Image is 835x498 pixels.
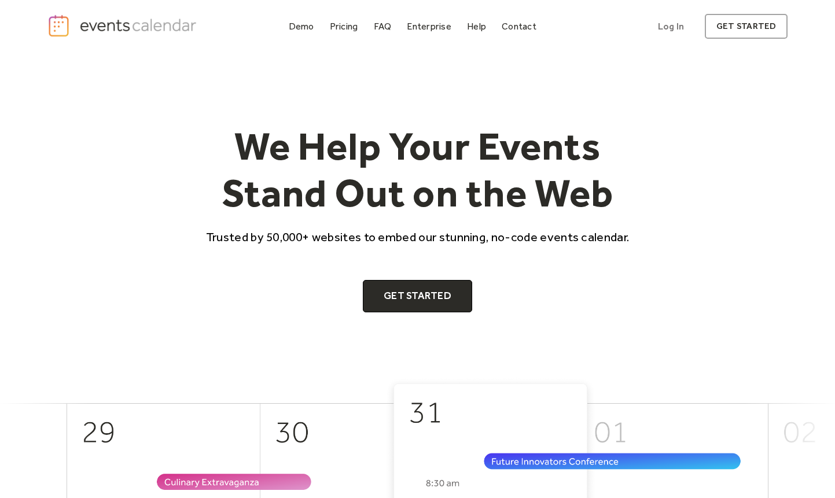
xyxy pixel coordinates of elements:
[196,228,640,245] p: Trusted by 50,000+ websites to embed our stunning, no-code events calendar.
[646,14,696,39] a: Log In
[196,123,640,217] h1: We Help Your Events Stand Out on the Web
[705,14,788,39] a: get started
[363,280,472,312] a: Get Started
[289,23,314,29] div: Demo
[284,19,319,34] a: Demo
[325,19,363,34] a: Pricing
[330,23,358,29] div: Pricing
[47,14,200,38] a: home
[467,23,486,29] div: Help
[374,23,392,29] div: FAQ
[369,19,396,34] a: FAQ
[497,19,541,34] a: Contact
[407,23,451,29] div: Enterprise
[462,19,491,34] a: Help
[502,23,536,29] div: Contact
[402,19,455,34] a: Enterprise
